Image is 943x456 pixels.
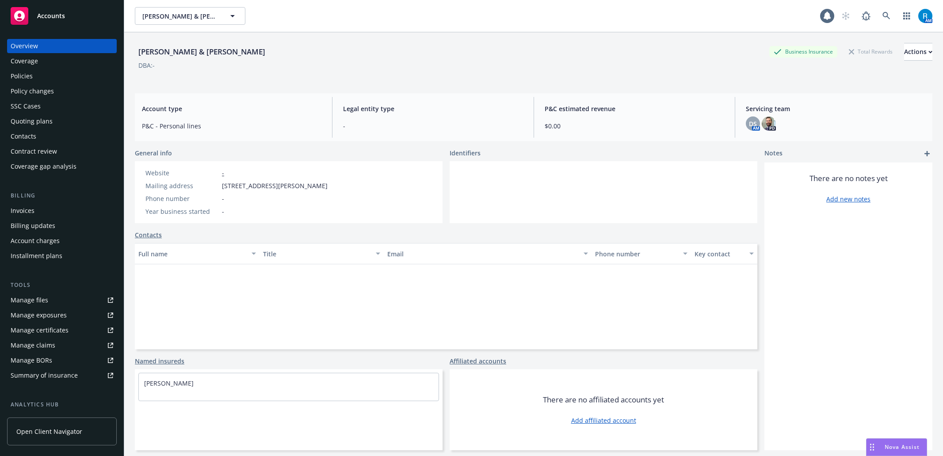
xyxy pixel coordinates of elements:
[7,368,117,383] a: Summary of insurance
[857,7,875,25] a: Report a Bug
[144,379,194,387] a: [PERSON_NAME]
[7,99,117,113] a: SSC Cases
[7,400,117,409] div: Analytics hub
[746,104,925,113] span: Servicing team
[7,39,117,53] a: Overview
[222,207,224,216] span: -
[7,323,117,337] a: Manage certificates
[384,243,591,264] button: Email
[7,114,117,128] a: Quoting plans
[11,234,60,248] div: Account charges
[7,293,117,307] a: Manage files
[11,144,57,158] div: Contract review
[11,99,41,113] div: SSC Cases
[343,104,523,113] span: Legal entity type
[595,249,678,259] div: Phone number
[7,54,117,68] a: Coverage
[11,308,67,322] div: Manage exposures
[764,148,783,159] span: Notes
[11,159,76,174] div: Coverage gap analysis
[885,443,920,451] span: Nova Assist
[7,69,117,83] a: Policies
[135,148,172,158] span: General info
[7,249,117,263] a: Installment plans
[7,4,117,28] a: Accounts
[7,281,117,290] div: Tools
[450,356,506,366] a: Affiliated accounts
[592,243,691,264] button: Phone number
[142,121,321,131] span: P&C - Personal lines
[904,43,932,60] div: Actions
[222,169,224,177] a: -
[135,230,162,240] a: Contacts
[809,173,888,184] span: There are no notes yet
[7,159,117,174] a: Coverage gap analysis
[762,116,776,131] img: photo
[918,9,932,23] img: photo
[11,323,69,337] div: Manage certificates
[222,181,328,190] span: [STREET_ADDRESS][PERSON_NAME]
[7,234,117,248] a: Account charges
[878,7,895,25] a: Search
[7,129,117,143] a: Contacts
[11,338,55,352] div: Manage claims
[866,438,927,456] button: Nova Assist
[135,7,245,25] button: [PERSON_NAME] & [PERSON_NAME]
[749,119,757,128] span: DS
[826,194,870,204] a: Add new notes
[867,439,878,456] div: Drag to move
[138,61,155,70] div: DBA: -
[16,427,82,436] span: Open Client Navigator
[37,12,65,19] span: Accounts
[11,204,34,218] div: Invoices
[7,144,117,158] a: Contract review
[387,249,578,259] div: Email
[11,84,54,98] div: Policy changes
[263,249,371,259] div: Title
[11,69,33,83] div: Policies
[145,194,218,203] div: Phone number
[769,46,837,57] div: Business Insurance
[145,168,218,178] div: Website
[7,308,117,322] a: Manage exposures
[11,54,38,68] div: Coverage
[7,219,117,233] a: Billing updates
[695,249,744,259] div: Key contact
[543,394,664,405] span: There are no affiliated accounts yet
[904,43,932,61] button: Actions
[343,121,523,131] span: -
[922,148,932,159] a: add
[138,249,246,259] div: Full name
[11,114,53,128] div: Quoting plans
[135,243,260,264] button: Full name
[260,243,384,264] button: Title
[11,39,38,53] div: Overview
[145,181,218,190] div: Mailing address
[142,12,219,21] span: [PERSON_NAME] & [PERSON_NAME]
[142,104,321,113] span: Account type
[898,7,916,25] a: Switch app
[545,104,724,113] span: P&C estimated revenue
[571,416,636,425] a: Add affiliated account
[11,129,36,143] div: Contacts
[7,191,117,200] div: Billing
[837,7,855,25] a: Start snowing
[11,353,52,367] div: Manage BORs
[545,121,724,131] span: $0.00
[11,293,48,307] div: Manage files
[222,194,224,203] span: -
[7,204,117,218] a: Invoices
[11,368,78,383] div: Summary of insurance
[11,249,62,263] div: Installment plans
[691,243,757,264] button: Key contact
[7,353,117,367] a: Manage BORs
[135,46,269,58] div: [PERSON_NAME] & [PERSON_NAME]
[11,219,55,233] div: Billing updates
[7,338,117,352] a: Manage claims
[135,356,184,366] a: Named insureds
[145,207,218,216] div: Year business started
[7,84,117,98] a: Policy changes
[844,46,897,57] div: Total Rewards
[450,148,481,158] span: Identifiers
